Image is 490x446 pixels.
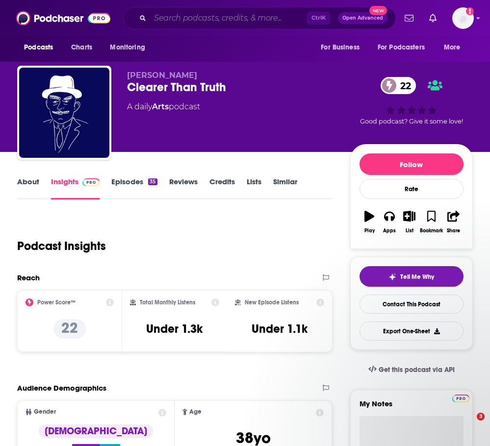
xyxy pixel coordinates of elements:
p: 22 [53,319,86,339]
a: Similar [273,177,297,199]
span: New [369,6,387,15]
img: Podchaser Pro [82,178,100,186]
h2: New Episode Listens [245,299,299,306]
button: open menu [314,38,372,57]
a: Episodes35 [111,177,157,199]
a: Credits [209,177,235,199]
img: Clearer Than Truth [19,68,109,158]
button: Share [443,204,464,240]
input: Search podcasts, credits, & more... [150,10,307,26]
iframe: Intercom live chat [457,413,480,436]
a: 22 [381,77,416,94]
div: Search podcasts, credits, & more... [123,7,396,29]
button: Bookmark [419,204,443,240]
svg: Add a profile image [466,7,474,15]
a: Charts [65,38,98,57]
button: Follow [360,153,464,175]
span: 3 [477,413,485,421]
span: Logged in as LoriBecker [452,7,474,29]
h1: Podcast Insights [17,239,106,253]
span: [PERSON_NAME] [127,71,197,80]
a: Show notifications dropdown [425,10,440,26]
span: For Business [321,41,360,54]
span: For Podcasters [378,41,425,54]
img: User Profile [452,7,474,29]
h3: Under 1.1k [252,322,308,336]
h2: Reach [17,273,40,282]
span: Age [189,409,202,415]
a: About [17,177,39,199]
a: Show notifications dropdown [401,10,417,26]
div: Rate [360,179,464,199]
div: 22Good podcast? Give it some love! [350,71,473,131]
span: More [444,41,461,54]
div: 35 [148,178,157,185]
a: Reviews [169,177,198,199]
button: List [399,204,419,240]
button: open menu [103,38,157,57]
h3: Under 1.3k [146,322,203,336]
span: 22 [390,77,416,94]
iframe: Intercom notifications message [294,223,490,410]
button: open menu [371,38,439,57]
span: Podcasts [24,41,53,54]
a: Lists [247,177,261,199]
span: Gender [34,409,56,415]
span: Charts [71,41,92,54]
button: Play [360,204,380,240]
button: open menu [437,38,473,57]
h2: Power Score™ [37,299,76,306]
button: Show profile menu [452,7,474,29]
button: Open AdvancedNew [338,12,387,24]
div: A daily podcast [127,101,200,113]
button: Apps [380,204,400,240]
div: [DEMOGRAPHIC_DATA] [39,424,153,438]
h2: Total Monthly Listens [140,299,195,306]
img: Podchaser - Follow, Share and Rate Podcasts [16,9,110,27]
span: Ctrl K [307,12,330,25]
span: Good podcast? Give it some love! [360,118,463,125]
span: Monitoring [110,41,145,54]
a: Arts [152,102,169,111]
a: InsightsPodchaser Pro [51,177,100,199]
button: open menu [17,38,66,57]
h2: Audience Demographics [17,383,106,393]
span: Open Advanced [342,16,383,21]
